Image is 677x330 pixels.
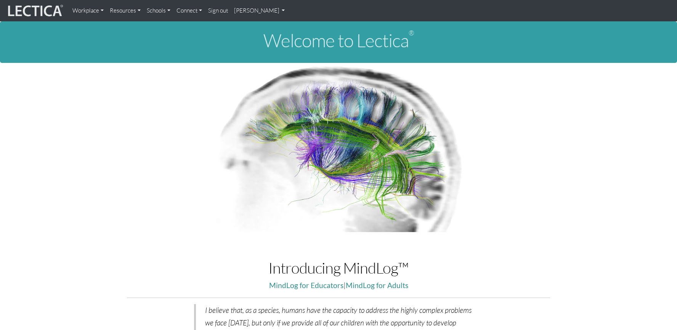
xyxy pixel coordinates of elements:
a: MindLog for Adults [346,281,408,290]
h1: Introducing MindLog™ [127,260,550,276]
h1: Welcome to Lectica [6,30,671,51]
a: MindLog for Educators [269,281,343,290]
a: Sign out [205,3,231,18]
img: lecticalive [6,3,63,18]
p: | [127,279,550,292]
a: Workplace [69,3,107,18]
img: Human Connectome Project Image [212,63,465,232]
sup: ® [409,29,414,37]
a: Resources [107,3,144,18]
a: Schools [144,3,173,18]
a: [PERSON_NAME] [231,3,288,18]
a: Connect [173,3,205,18]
